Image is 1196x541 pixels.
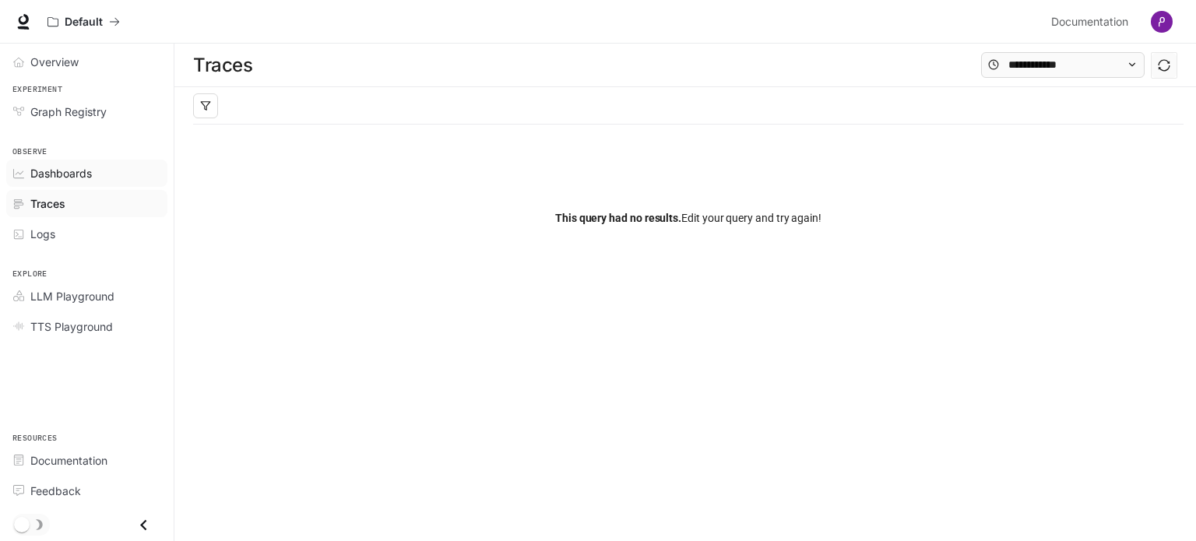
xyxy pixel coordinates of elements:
[6,48,167,76] a: Overview
[30,226,55,242] span: Logs
[6,220,167,248] a: Logs
[6,190,167,217] a: Traces
[6,283,167,310] a: LLM Playground
[1146,6,1177,37] button: User avatar
[30,318,113,335] span: TTS Playground
[6,160,167,187] a: Dashboards
[126,509,161,541] button: Close drawer
[1051,12,1128,32] span: Documentation
[30,288,114,304] span: LLM Playground
[30,165,92,181] span: Dashboards
[14,515,30,532] span: Dark mode toggle
[30,104,107,120] span: Graph Registry
[1158,59,1170,72] span: sync
[555,209,821,227] span: Edit your query and try again!
[65,16,103,29] p: Default
[30,452,107,469] span: Documentation
[6,98,167,125] a: Graph Registry
[30,54,79,70] span: Overview
[6,313,167,340] a: TTS Playground
[6,447,167,474] a: Documentation
[30,483,81,499] span: Feedback
[40,6,127,37] button: All workspaces
[1045,6,1140,37] a: Documentation
[1151,11,1173,33] img: User avatar
[6,477,167,504] a: Feedback
[555,212,681,224] span: This query had no results.
[30,195,65,212] span: Traces
[193,50,252,81] h1: Traces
